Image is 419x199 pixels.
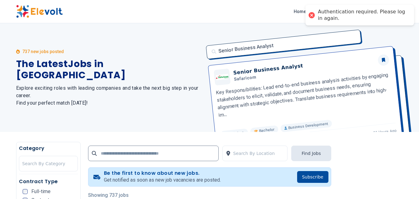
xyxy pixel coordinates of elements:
div: Authentication required. Please log in again. [318,9,408,22]
iframe: Chat Widget [388,169,419,199]
p: Get notified as soon as new job vacancies are posted. [104,176,221,184]
h2: Explore exciting roles with leading companies and take the next big step in your career. Find you... [16,84,202,107]
button: Subscribe [297,171,328,183]
span: Full-time [31,189,51,194]
p: Showing 737 jobs [88,192,331,199]
p: 737 new jobs posted [22,48,64,55]
a: Home [291,7,309,16]
h4: Be the first to know about new jobs. [104,170,221,176]
img: Elevolt [16,5,63,18]
h5: Contract Type [19,178,78,185]
h1: The Latest Jobs in [GEOGRAPHIC_DATA] [16,58,202,81]
input: Full-time [23,189,28,194]
button: Find Jobs [291,146,331,161]
h5: Category [19,145,78,152]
